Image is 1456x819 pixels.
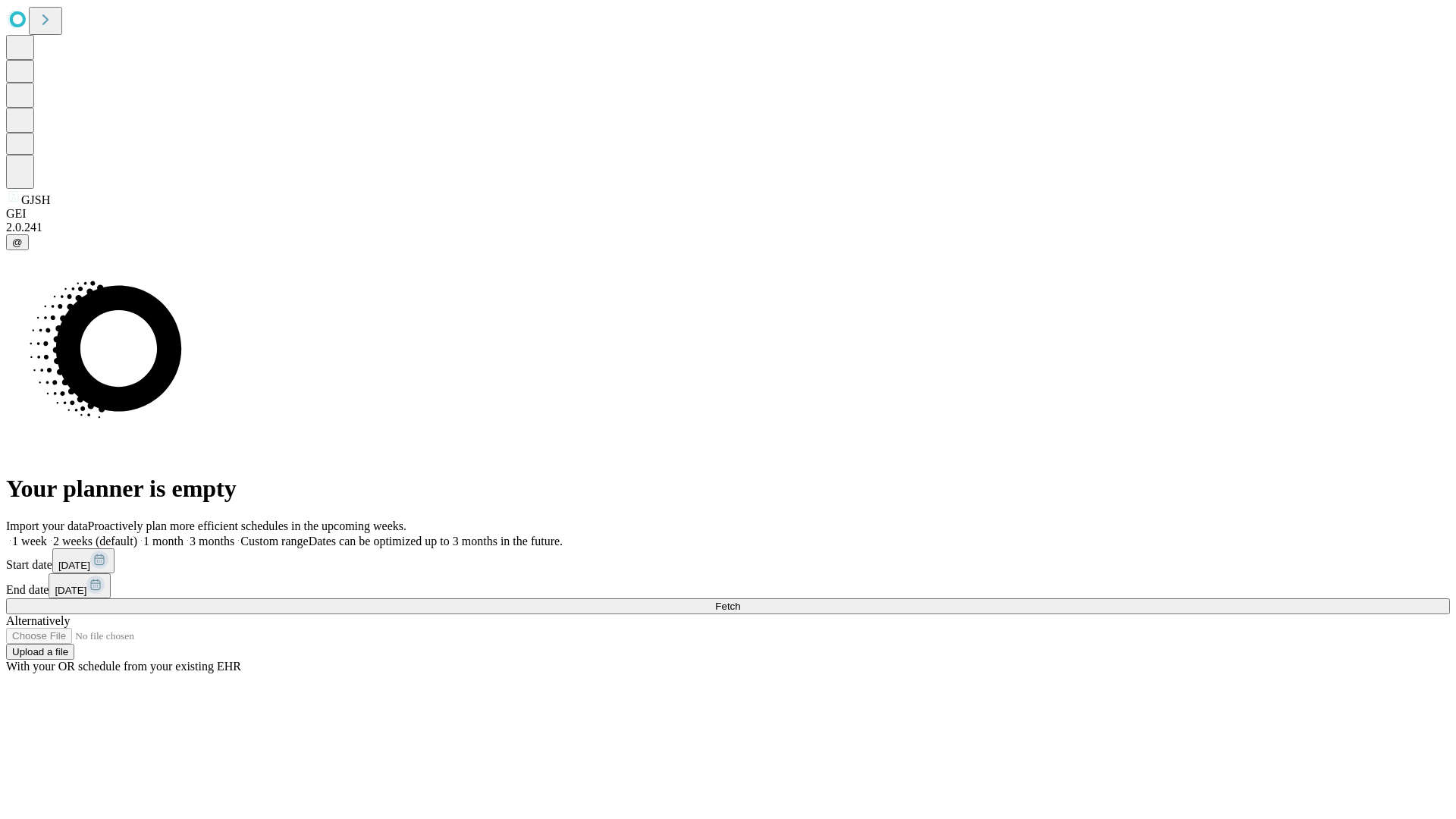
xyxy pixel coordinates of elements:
div: GEI [6,207,1450,221]
button: @ [6,234,29,250]
span: Alternatively [6,614,70,627]
span: Custom range [240,535,308,548]
span: 2 weeks (default) [53,535,137,548]
span: [DATE] [58,560,90,571]
span: 1 month [143,535,184,548]
span: Fetch [715,601,740,612]
span: @ [12,237,23,248]
span: GJSH [21,193,50,206]
span: [DATE] [55,585,86,596]
div: End date [6,573,1450,598]
span: Import your data [6,519,88,532]
div: Start date [6,548,1450,573]
button: Upload a file [6,644,74,660]
span: With your OR schedule from your existing EHR [6,660,241,673]
button: [DATE] [49,573,111,598]
span: Proactively plan more efficient schedules in the upcoming weeks. [88,519,406,532]
h1: Your planner is empty [6,475,1450,503]
button: Fetch [6,598,1450,614]
span: 1 week [12,535,47,548]
span: 3 months [190,535,234,548]
div: 2.0.241 [6,221,1450,234]
span: Dates can be optimized up to 3 months in the future. [309,535,563,548]
button: [DATE] [52,548,115,573]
